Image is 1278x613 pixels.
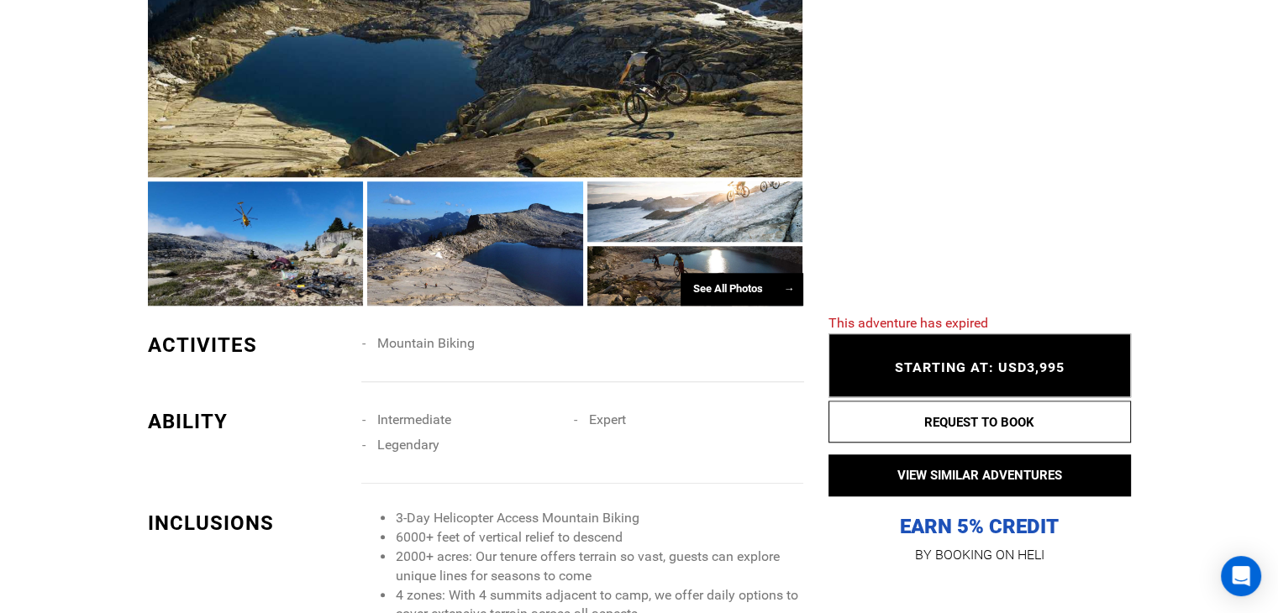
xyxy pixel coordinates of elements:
[395,528,802,548] li: 6000+ feet of vertical relief to descend
[395,509,802,528] li: 3-Day Helicopter Access Mountain Biking
[1221,556,1261,596] div: Open Intercom Messenger
[828,454,1131,496] button: VIEW SIMILAR ADVENTURES
[828,401,1131,443] button: REQUEST TO BOOK
[588,411,625,427] span: Expert
[828,346,1131,540] p: EARN 5% CREDIT
[376,437,439,453] span: Legendary
[681,273,803,306] div: See All Photos
[395,548,802,586] li: 2000+ acres: Our tenure offers terrain so vast, guests can explore unique lines for seasons to come
[376,411,450,427] span: Intermediate
[828,543,1131,567] p: BY BOOKING ON HELI
[148,509,350,537] div: INCLUSIONS
[828,315,988,331] span: This adventure has expired
[148,331,350,359] div: ACTIVITES
[895,359,1065,375] span: STARTING AT: USD3,995
[148,407,350,436] div: ABILITY
[784,282,795,295] span: →
[376,335,474,351] span: Mountain Biking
